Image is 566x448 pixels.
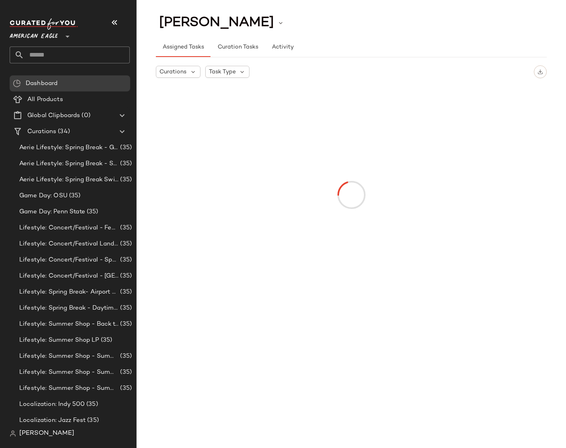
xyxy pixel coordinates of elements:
[119,255,132,265] span: (35)
[119,384,132,393] span: (35)
[19,191,67,201] span: Game Day: OSU
[119,175,132,184] span: (35)
[19,368,119,377] span: Lifestyle: Summer Shop - Summer Internship
[119,239,132,249] span: (35)
[19,143,119,152] span: Aerie Lifestyle: Spring Break - Girly/Femme
[119,159,132,168] span: (35)
[19,288,119,297] span: Lifestyle: Spring Break- Airport Style
[19,175,119,184] span: Aerie Lifestyle: Spring Break Swimsuits Landing Page
[27,111,80,120] span: Global Clipboards
[10,27,58,42] span: American Eagle
[159,15,274,30] span: [PERSON_NAME]
[19,304,119,313] span: Lifestyle: Spring Break - Daytime Casual
[209,68,236,76] span: Task Type
[19,384,119,393] span: Lifestyle: Summer Shop - Summer Study Sessions
[19,352,119,361] span: Lifestyle: Summer Shop - Summer Abroad
[19,239,119,249] span: Lifestyle: Concert/Festival Landing Page
[272,44,294,51] span: Activity
[19,429,74,438] span: [PERSON_NAME]
[10,18,78,30] img: cfy_white_logo.C9jOOHJF.svg
[27,127,56,136] span: Curations
[19,159,119,168] span: Aerie Lifestyle: Spring Break - Sporty
[19,320,119,329] span: Lifestyle: Summer Shop - Back to School Essentials
[85,207,98,217] span: (35)
[56,127,70,136] span: (34)
[159,68,186,76] span: Curations
[13,79,21,87] img: svg%3e
[217,44,258,51] span: Curation Tasks
[162,44,204,51] span: Assigned Tasks
[119,320,132,329] span: (35)
[99,336,112,345] span: (35)
[537,69,543,75] img: svg%3e
[85,400,98,409] span: (35)
[119,223,132,233] span: (35)
[19,416,86,425] span: Localization: Jazz Fest
[80,111,90,120] span: (0)
[119,272,132,281] span: (35)
[119,368,132,377] span: (35)
[19,336,99,345] span: Lifestyle: Summer Shop LP
[10,430,16,437] img: svg%3e
[119,304,132,313] span: (35)
[26,79,57,88] span: Dashboard
[119,143,132,152] span: (35)
[19,255,119,265] span: Lifestyle: Concert/Festival - Sporty
[19,207,85,217] span: Game Day: Penn State
[19,223,119,233] span: Lifestyle: Concert/Festival - Femme
[19,400,85,409] span: Localization: Indy 500
[27,95,63,104] span: All Products
[67,191,81,201] span: (35)
[86,416,99,425] span: (35)
[19,272,119,281] span: Lifestyle: Concert/Festival - [GEOGRAPHIC_DATA]
[119,288,132,297] span: (35)
[119,352,132,361] span: (35)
